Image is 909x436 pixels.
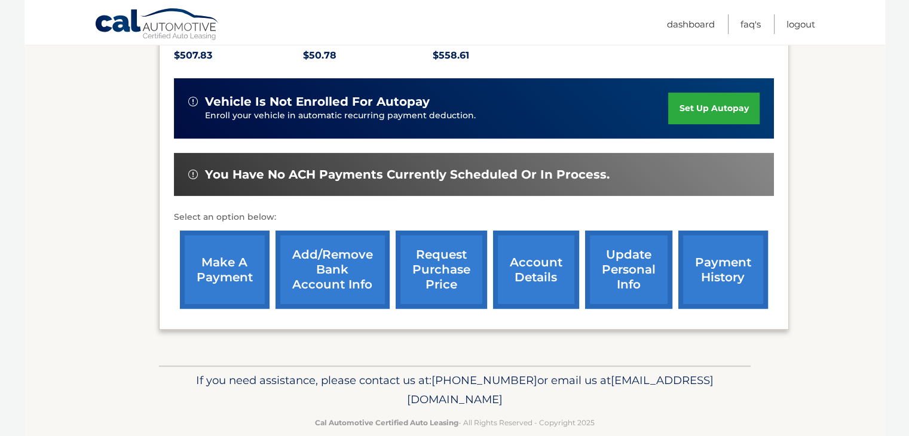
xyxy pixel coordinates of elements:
strong: Cal Automotive Certified Auto Leasing [315,418,458,427]
a: update personal info [585,231,672,309]
p: $558.61 [433,47,562,64]
span: You have no ACH payments currently scheduled or in process. [205,167,610,182]
p: If you need assistance, please contact us at: or email us at [167,371,743,409]
a: request purchase price [396,231,487,309]
a: payment history [678,231,768,309]
a: Cal Automotive [94,8,220,42]
a: set up autopay [668,93,759,124]
p: Select an option below: [174,210,774,225]
p: Enroll your vehicle in automatic recurring payment deduction. [205,109,669,122]
a: Logout [786,14,815,34]
a: Dashboard [667,14,715,34]
a: account details [493,231,579,309]
span: [EMAIL_ADDRESS][DOMAIN_NAME] [407,373,714,406]
img: alert-white.svg [188,170,198,179]
a: FAQ's [740,14,761,34]
p: $507.83 [174,47,304,64]
a: Add/Remove bank account info [276,231,390,309]
p: $50.78 [303,47,433,64]
span: [PHONE_NUMBER] [431,373,537,387]
p: - All Rights Reserved - Copyright 2025 [167,416,743,429]
a: make a payment [180,231,270,309]
img: alert-white.svg [188,97,198,106]
span: vehicle is not enrolled for autopay [205,94,430,109]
